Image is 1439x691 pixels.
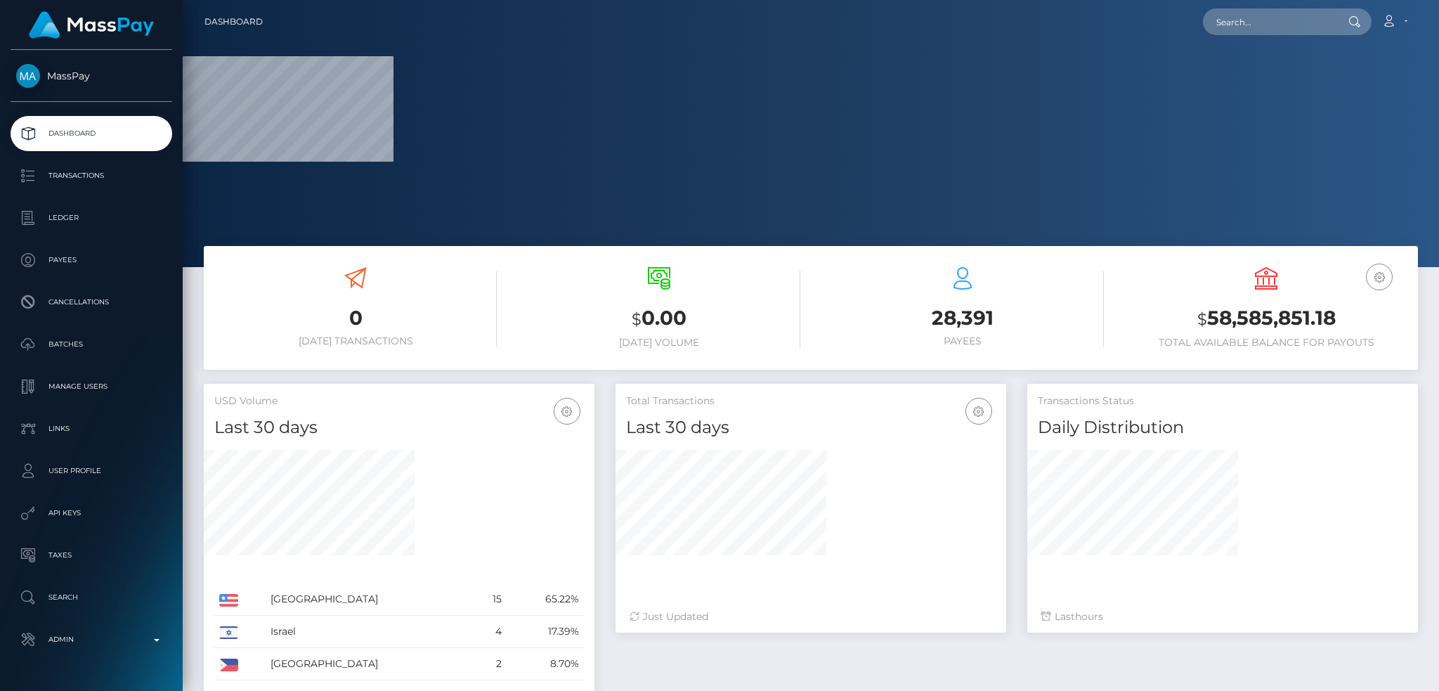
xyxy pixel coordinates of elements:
[11,327,172,362] a: Batches
[11,411,172,446] a: Links
[16,207,167,228] p: Ledger
[11,580,172,615] a: Search
[16,503,167,524] p: API Keys
[214,394,584,408] h5: USD Volume
[214,335,497,347] h6: [DATE] Transactions
[16,460,167,482] p: User Profile
[507,583,584,616] td: 65.22%
[473,616,507,648] td: 4
[473,648,507,680] td: 2
[16,545,167,566] p: Taxes
[1197,309,1207,329] small: $
[11,285,172,320] a: Cancellations
[16,418,167,439] p: Links
[11,538,172,573] a: Taxes
[16,165,167,186] p: Transactions
[16,250,167,271] p: Payees
[266,616,474,648] td: Israel
[214,415,584,440] h4: Last 30 days
[1041,609,1404,624] div: Last hours
[11,622,172,657] a: Admin
[821,304,1104,332] h3: 28,391
[518,337,800,349] h6: [DATE] Volume
[11,453,172,489] a: User Profile
[16,292,167,313] p: Cancellations
[11,158,172,193] a: Transactions
[518,304,800,333] h3: 0.00
[29,11,154,39] img: MassPay Logo
[11,243,172,278] a: Payees
[1203,8,1335,35] input: Search...
[11,369,172,404] a: Manage Users
[507,616,584,648] td: 17.39%
[16,64,40,88] img: MassPay
[266,583,474,616] td: [GEOGRAPHIC_DATA]
[16,123,167,144] p: Dashboard
[219,594,238,607] img: US.png
[219,659,238,671] img: PH.png
[16,629,167,650] p: Admin
[214,304,497,332] h3: 0
[11,200,172,235] a: Ledger
[16,587,167,608] p: Search
[626,394,996,408] h5: Total Transactions
[473,583,507,616] td: 15
[11,496,172,531] a: API Keys
[1038,415,1407,440] h4: Daily Distribution
[1125,304,1407,333] h3: 58,585,851.18
[507,648,584,680] td: 8.70%
[16,334,167,355] p: Batches
[219,626,238,639] img: IL.png
[16,376,167,397] p: Manage Users
[11,116,172,151] a: Dashboard
[11,70,172,82] span: MassPay
[630,609,992,624] div: Just Updated
[1125,337,1407,349] h6: Total Available Balance for Payouts
[204,7,263,37] a: Dashboard
[821,335,1104,347] h6: Payees
[1038,394,1407,408] h5: Transactions Status
[266,648,474,680] td: [GEOGRAPHIC_DATA]
[632,309,642,329] small: $
[626,415,996,440] h4: Last 30 days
